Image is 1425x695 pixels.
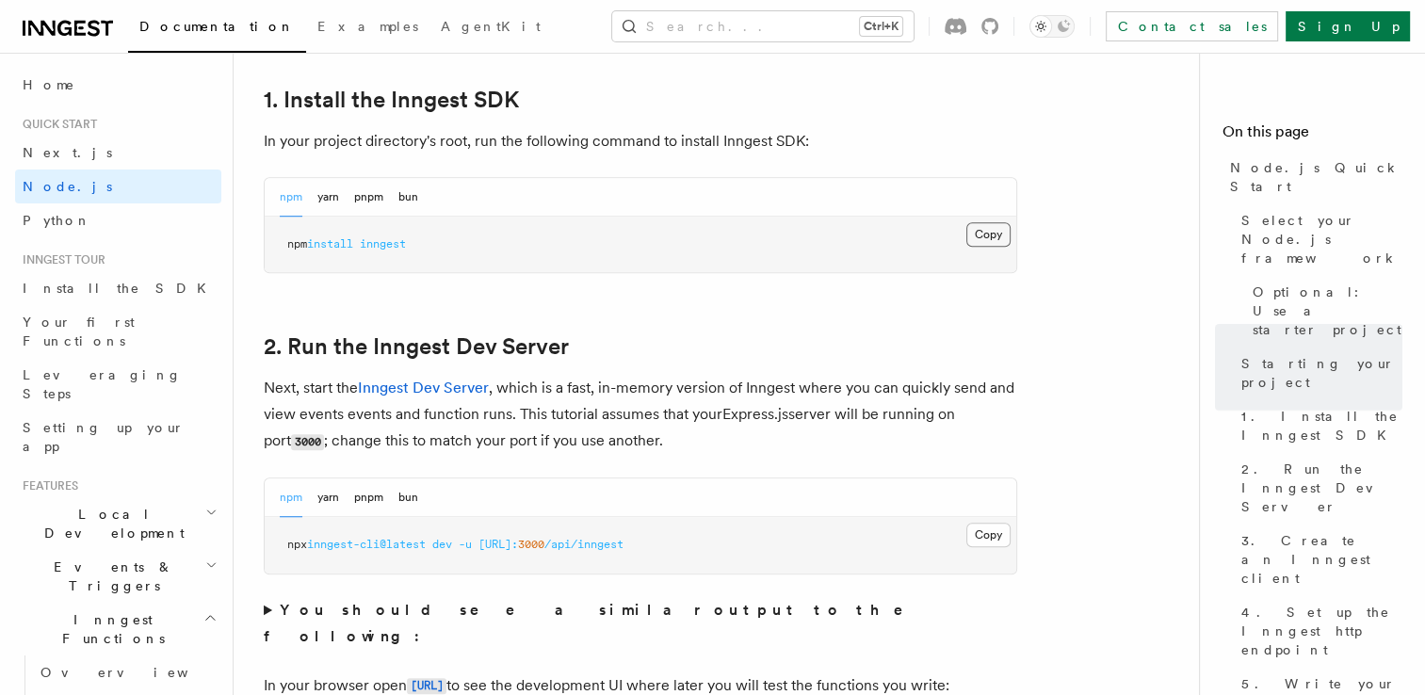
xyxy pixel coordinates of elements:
a: Your first Functions [15,305,221,358]
span: Overview [40,665,235,680]
a: Setting up your app [15,411,221,463]
button: Toggle dark mode [1029,15,1075,38]
a: Select your Node.js framework [1234,203,1402,275]
span: dev [432,538,452,551]
a: Next.js [15,136,221,170]
a: Node.js Quick Start [1223,151,1402,203]
span: Home [23,75,75,94]
a: Node.js [15,170,221,203]
span: 3000 [518,538,544,551]
a: AgentKit [429,6,552,51]
kbd: Ctrl+K [860,17,902,36]
span: Install the SDK [23,281,218,296]
span: Starting your project [1241,354,1402,392]
span: install [307,237,353,251]
span: npx [287,538,307,551]
span: Features [15,478,78,493]
a: 4. Set up the Inngest http endpoint [1234,595,1402,667]
span: 4. Set up the Inngest http endpoint [1241,603,1402,659]
a: 1. Install the Inngest SDK [264,87,519,113]
a: Optional: Use a starter project [1245,275,1402,347]
a: Leveraging Steps [15,358,221,411]
button: pnpm [354,478,383,517]
span: /api/inngest [544,538,623,551]
span: Your first Functions [23,315,135,348]
span: Leveraging Steps [23,367,182,401]
span: Optional: Use a starter project [1253,283,1402,339]
a: 2. Run the Inngest Dev Server [264,333,569,360]
button: bun [398,178,418,217]
span: Setting up your app [23,420,185,454]
a: Home [15,68,221,102]
span: Documentation [139,19,295,34]
a: Overview [33,655,221,689]
span: Local Development [15,505,205,542]
a: Sign Up [1286,11,1410,41]
a: Python [15,203,221,237]
span: inngest-cli@latest [307,538,426,551]
button: npm [280,478,302,517]
span: Events & Triggers [15,558,205,595]
span: [URL]: [478,538,518,551]
button: Local Development [15,497,221,550]
p: Next, start the , which is a fast, in-memory version of Inngest where you can quickly send and vi... [264,375,1017,455]
code: 3000 [291,434,324,450]
span: Next.js [23,145,112,160]
h4: On this page [1223,121,1402,151]
span: 1. Install the Inngest SDK [1241,407,1402,444]
span: 3. Create an Inngest client [1241,531,1402,588]
a: Starting your project [1234,347,1402,399]
a: 1. Install the Inngest SDK [1234,399,1402,452]
button: bun [398,478,418,517]
span: Node.js [23,179,112,194]
span: Examples [317,19,418,34]
button: Copy [966,222,1011,247]
span: 2. Run the Inngest Dev Server [1241,460,1402,516]
p: In your project directory's root, run the following command to install Inngest SDK: [264,128,1017,154]
a: 2. Run the Inngest Dev Server [1234,452,1402,524]
span: inngest [360,237,406,251]
span: AgentKit [441,19,541,34]
a: Examples [306,6,429,51]
button: yarn [317,478,339,517]
a: 3. Create an Inngest client [1234,524,1402,595]
button: Copy [966,523,1011,547]
a: [URL] [407,676,446,694]
span: npm [287,237,307,251]
button: npm [280,178,302,217]
button: yarn [317,178,339,217]
a: Documentation [128,6,306,53]
button: pnpm [354,178,383,217]
code: [URL] [407,678,446,694]
span: Select your Node.js framework [1241,211,1402,267]
span: Inngest tour [15,252,105,267]
a: Contact sales [1106,11,1278,41]
a: Inngest Dev Server [358,379,489,396]
summary: You should see a similar output to the following: [264,597,1017,650]
button: Inngest Functions [15,603,221,655]
button: Events & Triggers [15,550,221,603]
span: Inngest Functions [15,610,203,648]
span: Node.js Quick Start [1230,158,1402,196]
span: Quick start [15,117,97,132]
strong: You should see a similar output to the following: [264,601,930,645]
a: Install the SDK [15,271,221,305]
span: Python [23,213,91,228]
button: Search...Ctrl+K [612,11,914,41]
span: -u [459,538,472,551]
